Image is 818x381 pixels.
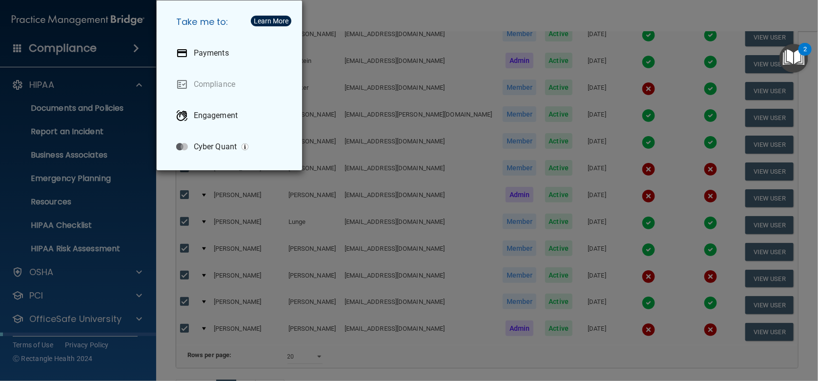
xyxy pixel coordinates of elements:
h5: Take me to: [168,8,294,36]
p: Engagement [194,111,238,120]
p: Payments [194,48,229,58]
a: Cyber Quant [168,133,294,160]
div: 2 [803,49,807,62]
iframe: Drift Widget Chat Controller [649,312,806,351]
div: Learn More [254,18,288,24]
a: Engagement [168,102,294,129]
button: Learn More [251,16,291,26]
a: Compliance [168,71,294,98]
a: Payments [168,40,294,67]
p: Cyber Quant [194,142,237,152]
button: Open Resource Center, 2 new notifications [779,44,808,73]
